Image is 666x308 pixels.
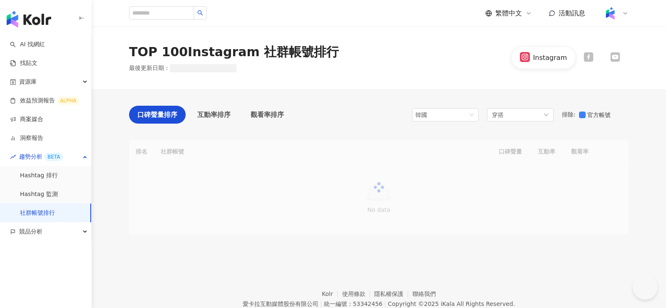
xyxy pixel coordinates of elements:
[384,301,386,307] span: |
[322,291,342,297] a: Kolr
[19,72,37,91] span: 資源庫
[20,171,58,180] a: Hashtag 排行
[324,301,383,307] div: 統一編號：53342456
[20,190,58,199] a: Hashtag 監測
[137,109,177,120] span: 口碑聲量排序
[197,10,203,16] span: search
[388,301,515,307] div: Copyright © 2025 All Rights Reserved.
[251,109,284,120] span: 觀看率排序
[492,110,504,119] span: 穿搭
[441,301,455,307] a: iKala
[44,153,63,161] div: BETA
[533,53,567,62] div: Instagram
[243,301,318,307] div: 愛卡拉互動媒體股份有限公司
[320,301,322,307] span: |
[495,9,522,18] span: 繁體中文
[413,291,436,297] a: 聯絡我們
[342,291,375,297] a: 使用條款
[19,147,63,166] span: 趨勢分析
[7,11,51,27] img: logo
[10,59,37,67] a: 找貼文
[562,111,576,118] span: 排除 :
[20,209,55,217] a: 社群帳號排行
[374,291,413,297] a: 隱私權保護
[129,64,236,72] p: 最後更新日期 ：
[10,134,43,142] a: 洞察報告
[559,9,585,17] span: 活動訊息
[197,109,231,120] span: 互動率排序
[415,109,442,121] div: 韓國
[19,222,42,241] span: 競品分析
[602,5,618,21] img: Kolr%20app%20icon%20%281%29.png
[10,115,43,124] a: 商案媒合
[10,40,45,49] a: searchAI 找網紅
[633,275,658,300] iframe: Help Scout Beacon - Open
[10,154,16,160] span: rise
[586,110,614,119] span: 官方帳號
[10,97,80,105] a: 效益預測報告ALPHA
[544,112,549,117] span: down
[129,43,339,61] div: TOP 100 Instagram 社群帳號排行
